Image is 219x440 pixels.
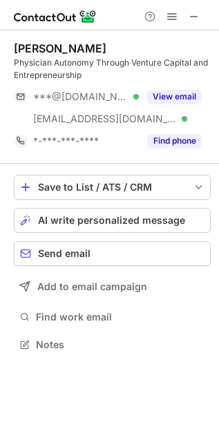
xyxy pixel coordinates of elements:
[33,113,177,125] span: [EMAIL_ADDRESS][DOMAIN_NAME]
[37,281,147,292] span: Add to email campaign
[14,57,211,82] div: Physician Autonomy Through Venture Capital and Entrepreneurship
[147,134,202,148] button: Reveal Button
[14,41,106,55] div: [PERSON_NAME]
[38,248,91,259] span: Send email
[14,208,211,233] button: AI write personalized message
[14,307,211,327] button: Find work email
[147,90,202,104] button: Reveal Button
[33,90,128,103] span: ***@[DOMAIN_NAME]
[14,241,211,266] button: Send email
[14,8,97,25] img: ContactOut v5.3.10
[14,335,211,354] button: Notes
[14,175,211,200] button: save-profile-one-click
[14,274,211,299] button: Add to email campaign
[36,311,205,323] span: Find work email
[38,182,187,193] div: Save to List / ATS / CRM
[38,215,185,226] span: AI write personalized message
[36,338,205,351] span: Notes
